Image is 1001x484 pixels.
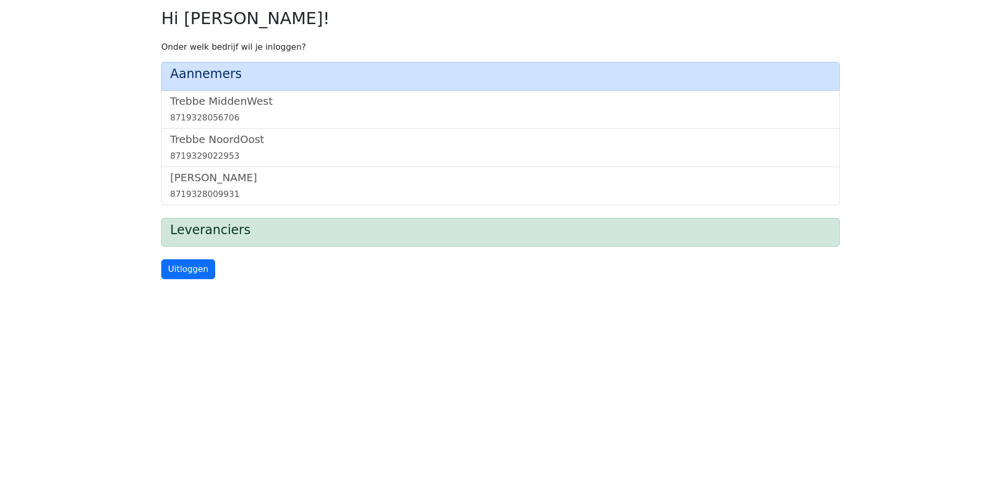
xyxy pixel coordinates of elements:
[161,259,215,279] a: Uitloggen
[170,67,831,82] h4: Aannemers
[170,188,831,201] div: 8719328009931
[161,41,840,53] p: Onder welk bedrijf wil je inloggen?
[161,8,840,28] h2: Hi [PERSON_NAME]!
[170,133,831,162] a: Trebbe NoordOost8719329022953
[170,171,831,201] a: [PERSON_NAME]8719328009931
[170,95,831,124] a: Trebbe MiddenWest8719328056706
[170,223,831,238] h4: Leveranciers
[170,150,831,162] div: 8719329022953
[170,112,831,124] div: 8719328056706
[170,171,831,184] h5: [PERSON_NAME]
[170,133,831,146] h5: Trebbe NoordOost
[170,95,831,107] h5: Trebbe MiddenWest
